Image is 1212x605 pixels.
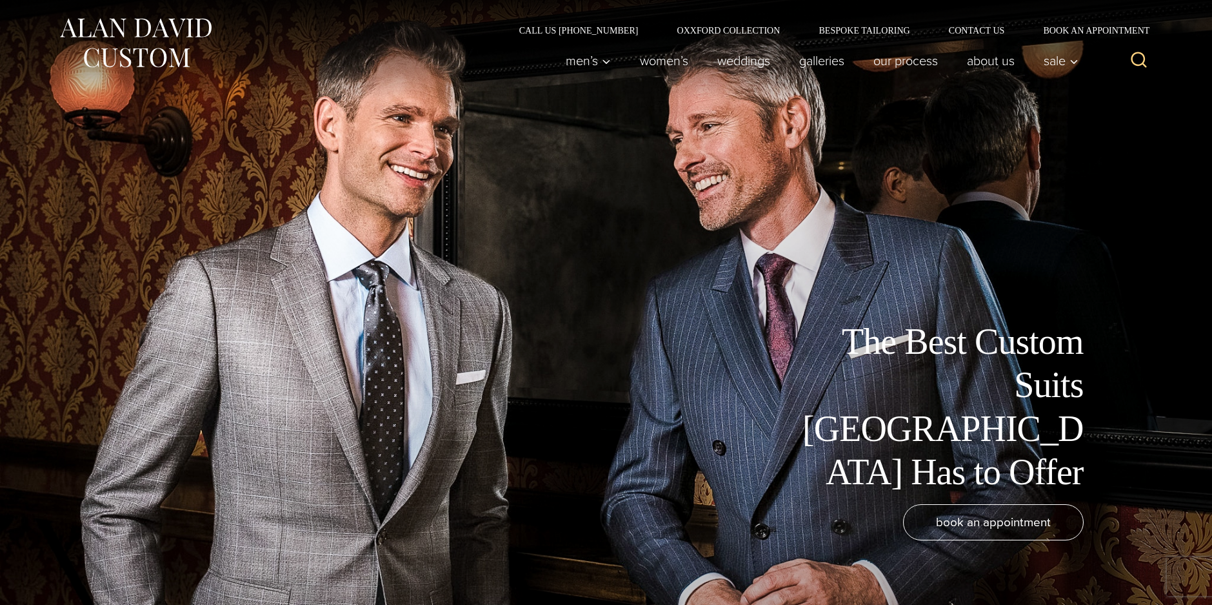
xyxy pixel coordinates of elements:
[58,14,213,72] img: Alan David Custom
[799,26,929,35] a: Bespoke Tailoring
[784,48,859,74] a: Galleries
[625,48,702,74] a: Women’s
[1044,54,1078,67] span: Sale
[551,48,1085,74] nav: Primary Navigation
[793,320,1084,494] h1: The Best Custom Suits [GEOGRAPHIC_DATA] Has to Offer
[702,48,784,74] a: weddings
[936,513,1051,531] span: book an appointment
[657,26,799,35] a: Oxxford Collection
[1024,26,1154,35] a: Book an Appointment
[903,504,1084,540] a: book an appointment
[566,54,611,67] span: Men’s
[1124,45,1155,76] button: View Search Form
[500,26,1155,35] nav: Secondary Navigation
[500,26,658,35] a: Call Us [PHONE_NUMBER]
[859,48,952,74] a: Our Process
[952,48,1029,74] a: About Us
[929,26,1024,35] a: Contact Us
